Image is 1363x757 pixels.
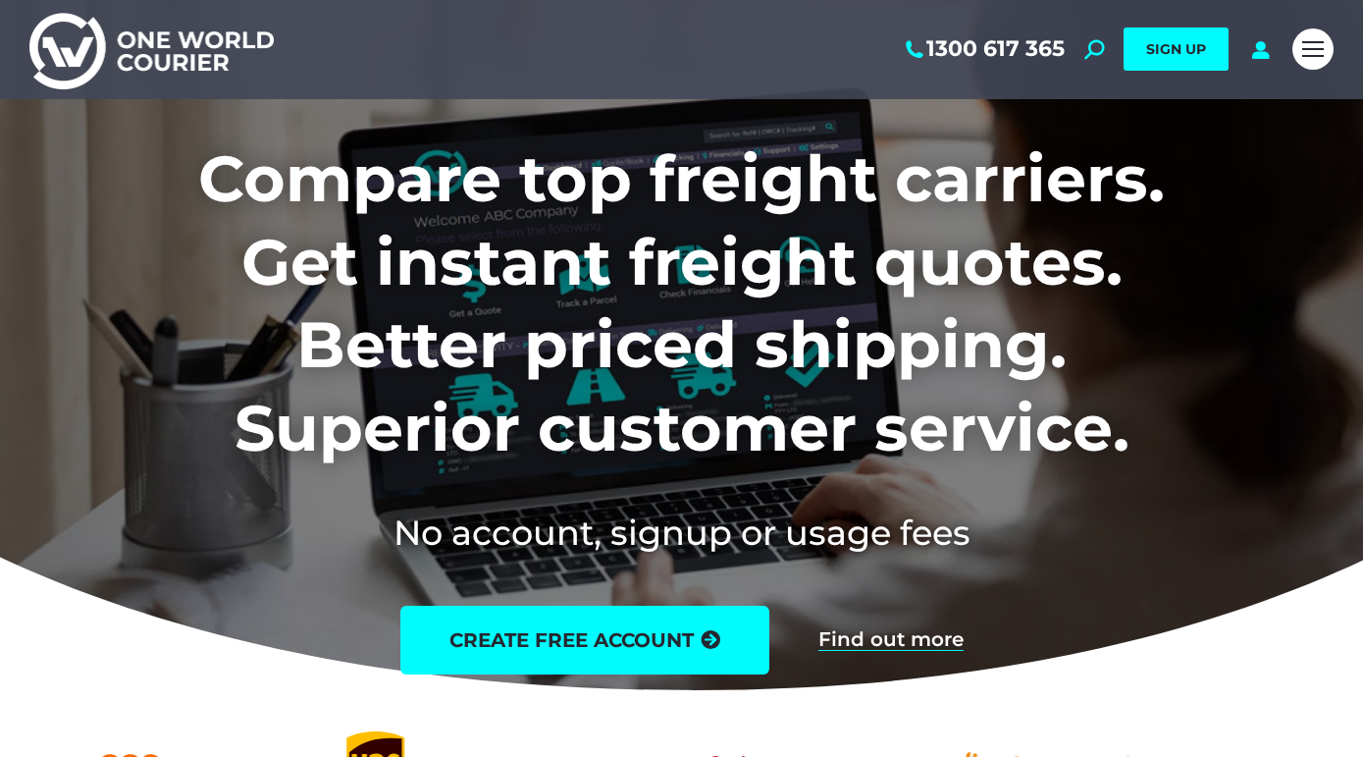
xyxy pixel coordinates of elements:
[1292,28,1334,70] a: Mobile menu icon
[400,606,769,675] a: create free account
[69,509,1294,557] h2: No account, signup or usage fees
[69,137,1294,469] h1: Compare top freight carriers. Get instant freight quotes. Better priced shipping. Superior custom...
[1146,40,1206,58] span: SIGN UP
[818,629,964,651] a: Find out more
[902,36,1065,62] a: 1300 617 365
[29,10,274,89] img: One World Courier
[1124,27,1229,71] a: SIGN UP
